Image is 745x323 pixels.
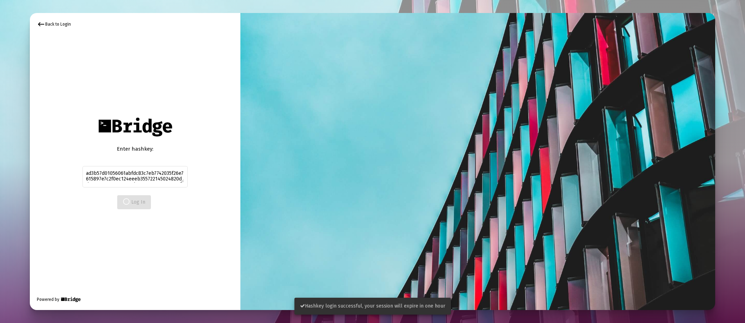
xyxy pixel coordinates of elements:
[37,296,81,303] div: Powered by
[117,195,151,209] button: Log In
[95,114,175,140] img: Bridge Financial Technology Logo
[123,199,145,205] span: Log In
[300,303,445,309] span: Hashkey login successful, your session will expire in one hour
[82,145,188,152] div: Enter hashkey:
[37,20,45,28] mat-icon: keyboard_backspace
[60,296,81,303] img: Bridge Financial Technology Logo
[37,20,71,28] div: Back to Login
